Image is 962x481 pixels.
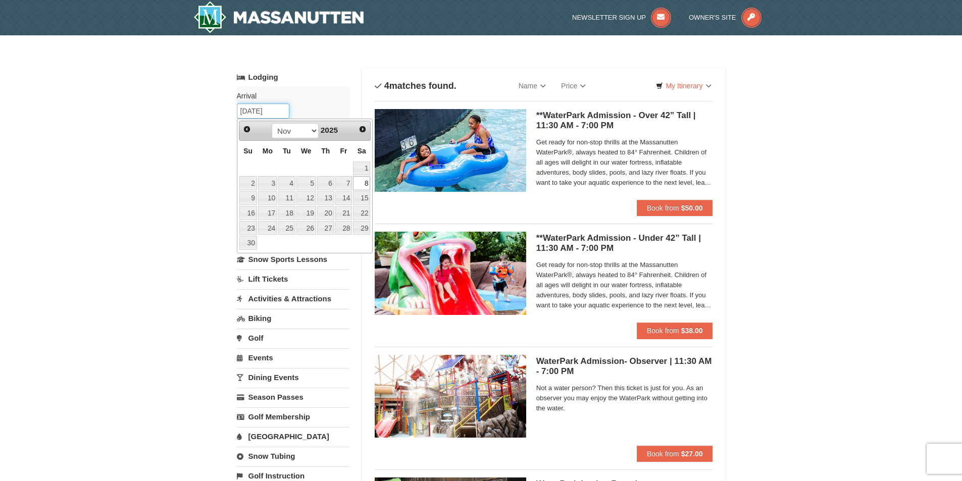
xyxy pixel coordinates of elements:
[237,407,349,426] a: Golf Membership
[278,206,295,220] a: 18
[375,232,526,314] img: 6619917-732-e1c471e4.jpg
[321,126,338,134] span: 2025
[335,191,352,205] a: 14
[239,236,257,250] a: 30
[340,147,347,155] span: Friday
[301,147,312,155] span: Wednesday
[681,204,703,212] strong: $50.00
[689,14,762,21] a: Owner's Site
[263,147,273,155] span: Monday
[283,147,291,155] span: Tuesday
[240,122,255,136] a: Prev
[296,206,316,220] a: 19
[335,176,352,190] a: 7
[237,348,349,367] a: Events
[689,14,736,21] span: Owner's Site
[243,125,251,133] span: Prev
[572,14,671,21] a: Newsletter Sign Up
[258,206,277,220] a: 17
[237,289,349,308] a: Activities & Attractions
[681,450,703,458] strong: $27.00
[353,221,370,235] a: 29
[237,368,349,387] a: Dining Events
[335,221,352,235] a: 28
[572,14,646,21] span: Newsletter Sign Up
[239,176,257,190] a: 2
[237,309,349,328] a: Biking
[258,221,277,235] a: 24
[353,206,370,220] a: 22
[358,147,366,155] span: Saturday
[536,260,713,310] span: Get ready for non-stop thrills at the Massanutten WaterPark®, always heated to 84° Fahrenheit. Ch...
[317,206,334,220] a: 20
[353,191,370,205] a: 15
[278,176,295,190] a: 4
[296,176,316,190] a: 5
[647,204,679,212] span: Book from
[637,323,713,339] button: Book from $38.00
[237,388,349,406] a: Season Passes
[296,191,316,205] a: 12
[536,137,713,188] span: Get ready for non-stop thrills at the Massanutten WaterPark®, always heated to 84° Fahrenheit. Ch...
[317,221,334,235] a: 27
[359,125,367,133] span: Next
[239,221,257,235] a: 23
[353,176,370,190] a: 8
[193,1,364,33] a: Massanutten Resort
[193,1,364,33] img: Massanutten Resort Logo
[536,233,713,253] h5: **WaterPark Admission - Under 42” Tall | 11:30 AM - 7:00 PM
[375,355,526,438] img: 6619917-1522-bd7b88d9.jpg
[237,91,342,101] label: Arrival
[384,81,389,91] span: 4
[511,76,553,96] a: Name
[258,191,277,205] a: 10
[536,111,713,131] h5: **WaterPark Admission - Over 42” Tall | 11:30 AM - 7:00 PM
[278,221,295,235] a: 25
[647,327,679,335] span: Book from
[356,122,370,136] a: Next
[317,176,334,190] a: 6
[321,147,330,155] span: Thursday
[237,427,349,446] a: [GEOGRAPHIC_DATA]
[237,68,349,86] a: Lodging
[637,446,713,462] button: Book from $27.00
[237,250,349,269] a: Snow Sports Lessons
[237,270,349,288] a: Lift Tickets
[278,191,295,205] a: 11
[239,206,257,220] a: 16
[375,81,457,91] h4: matches found.
[681,327,703,335] strong: $38.00
[649,78,718,93] a: My Itinerary
[239,191,257,205] a: 9
[353,162,370,176] a: 1
[335,206,352,220] a: 21
[536,383,713,413] span: Not a water person? Then this ticket is just for you. As an observer you may enjoy the WaterPark ...
[647,450,679,458] span: Book from
[637,200,713,216] button: Book from $50.00
[237,447,349,465] a: Snow Tubing
[296,221,316,235] a: 26
[536,356,713,377] h5: WaterPark Admission- Observer | 11:30 AM - 7:00 PM
[553,76,593,96] a: Price
[375,109,526,192] img: 6619917-720-80b70c28.jpg
[258,176,277,190] a: 3
[243,147,252,155] span: Sunday
[317,191,334,205] a: 13
[237,329,349,347] a: Golf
